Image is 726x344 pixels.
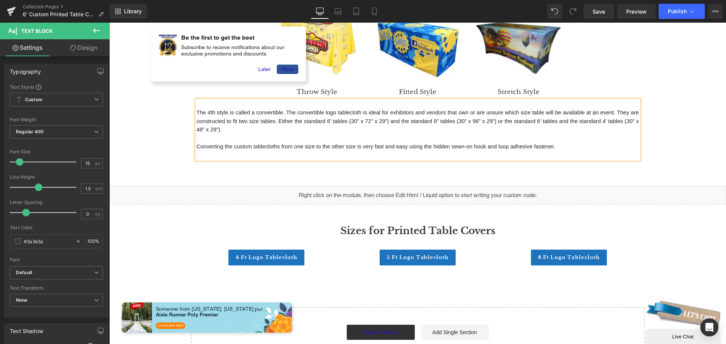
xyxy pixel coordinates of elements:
[10,285,103,291] div: Text Transform
[10,117,103,122] div: Font Weight
[668,8,687,14] span: Publish
[593,8,605,15] span: Save
[312,302,380,317] a: Add Single Section
[10,174,103,180] div: Line Height
[278,231,339,238] span: 5 Ft logo Tablecloth
[21,28,53,34] span: Text Block
[547,4,562,19] button: Undo
[25,97,42,103] b: Custom
[95,211,102,216] span: px
[24,237,72,245] input: Color
[87,87,531,110] span: The 4th style is called a convertible. The convertible logo tablecloth is ideal for exhibitors an...
[10,84,103,90] div: Text Styles
[422,227,498,243] a: 8 Ft logo Tablecloth
[270,227,346,243] a: 5 Ft logo Tablecloth
[126,231,188,238] span: 4 Ft logo Tablecloth
[174,284,178,289] span: ✕
[72,22,189,34] div: Subscribe to receive notifications about our exclusive promotions and discounts.
[365,66,454,73] h4: Stretch Style
[23,11,95,17] span: 6' Custom Printed Table Covers
[84,235,102,248] div: %
[16,297,28,303] b: None
[264,66,353,73] h4: Fitted Style
[534,259,613,321] iframe: chat widget
[10,324,43,334] div: Text Shadow
[347,4,365,19] a: Tablet
[617,4,656,19] a: Preview
[119,227,195,243] a: 4 Ft logo Tablecloth
[10,257,103,262] div: Font
[144,42,166,51] a: Later
[10,200,103,205] div: Letter Spacing
[10,225,103,230] div: Text Color
[87,121,446,127] span: Converting the custom tablecloths from one size to the other size is very fast and easy using the...
[10,149,103,154] div: Font Size
[10,64,41,75] div: Typography
[12,280,43,310] img: Aisle Runner Poly Premier
[659,4,705,19] button: Publish
[429,231,490,238] span: 8 Ft logo Tablecloth
[72,11,189,19] div: Be the first to get the best
[168,42,189,51] a: Allow
[50,12,68,34] img: Logo
[6,6,70,12] div: Live Chat
[311,4,329,19] a: Desktop
[365,4,383,19] a: Mobile
[95,161,102,166] span: px
[47,289,141,295] a: Aisle Runner Poly Premier
[16,129,44,134] b: Regular 400
[16,270,32,276] i: Default
[708,4,723,19] button: More
[56,39,111,56] a: Design
[47,284,160,289] p: Someone from [US_STATE], [US_STATE] purchased
[23,4,110,10] a: Collection Pages
[110,4,147,19] a: New Library
[329,4,347,19] a: Laptop
[626,8,647,15] span: Preview
[3,3,82,59] img: Chat attention grabber
[565,4,580,19] button: Redo
[163,66,253,73] h4: Throw Style
[95,186,102,191] span: em
[124,8,142,15] span: Library
[700,318,718,336] div: Open Intercom Messenger
[237,302,306,317] a: Explore Blocks
[47,300,76,306] span: 13 hours ago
